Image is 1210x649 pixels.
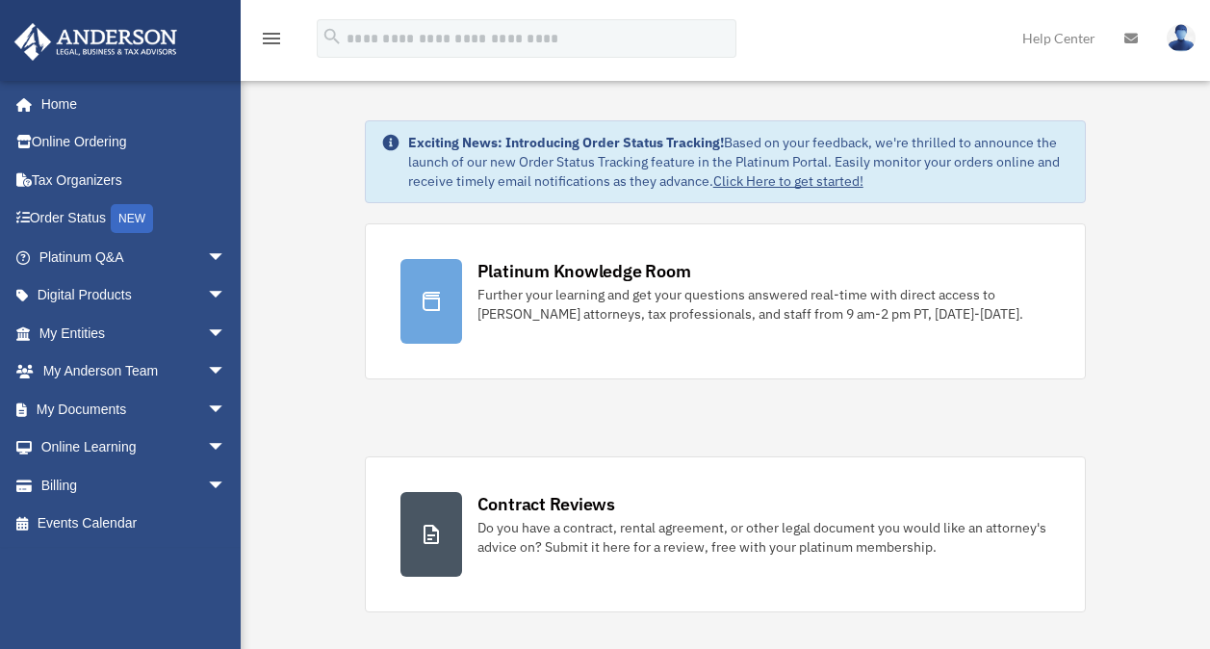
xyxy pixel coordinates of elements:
[13,85,245,123] a: Home
[13,352,255,391] a: My Anderson Teamarrow_drop_down
[13,238,255,276] a: Platinum Q&Aarrow_drop_down
[365,456,1087,612] a: Contract Reviews Do you have a contract, rental agreement, or other legal document you would like...
[713,172,863,190] a: Click Here to get started!
[13,466,255,505] a: Billingarrow_drop_down
[13,505,255,543] a: Events Calendar
[322,26,343,47] i: search
[207,276,245,316] span: arrow_drop_down
[13,276,255,315] a: Digital Productsarrow_drop_down
[207,428,245,468] span: arrow_drop_down
[408,134,724,151] strong: Exciting News: Introducing Order Status Tracking!
[207,352,245,392] span: arrow_drop_down
[408,133,1070,191] div: Based on your feedback, we're thrilled to announce the launch of our new Order Status Tracking fe...
[111,204,153,233] div: NEW
[1167,24,1196,52] img: User Pic
[13,390,255,428] a: My Documentsarrow_drop_down
[477,259,691,283] div: Platinum Knowledge Room
[13,199,255,239] a: Order StatusNEW
[13,314,255,352] a: My Entitiesarrow_drop_down
[207,314,245,353] span: arrow_drop_down
[13,161,255,199] a: Tax Organizers
[477,285,1051,324] div: Further your learning and get your questions answered real-time with direct access to [PERSON_NAM...
[207,390,245,429] span: arrow_drop_down
[207,466,245,506] span: arrow_drop_down
[260,27,283,50] i: menu
[477,492,615,516] div: Contract Reviews
[365,223,1087,379] a: Platinum Knowledge Room Further your learning and get your questions answered real-time with dire...
[477,518,1051,557] div: Do you have a contract, rental agreement, or other legal document you would like an attorney's ad...
[260,34,283,50] a: menu
[9,23,183,61] img: Anderson Advisors Platinum Portal
[13,123,255,162] a: Online Ordering
[207,238,245,277] span: arrow_drop_down
[13,428,255,467] a: Online Learningarrow_drop_down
